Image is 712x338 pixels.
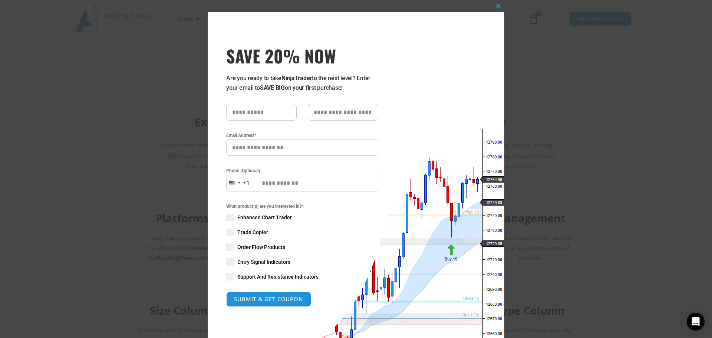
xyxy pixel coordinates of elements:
label: Phone (Optional) [226,167,378,174]
span: Entry Signal Indicators [237,258,290,266]
div: Open Intercom Messenger [687,313,705,331]
h3: SAVE 20% NOW [226,45,378,66]
span: Support And Resistance Indicators [237,273,319,280]
span: Enhanced Chart Trader [237,214,292,221]
label: Trade Copier [226,229,378,236]
span: Order Flow Products [237,243,285,251]
label: Support And Resistance Indicators [226,273,378,280]
label: Enhanced Chart Trader [226,214,378,221]
strong: SAVE BIG [260,84,285,91]
strong: NinjaTrader [281,75,312,82]
p: Are you ready to take to the next level? Enter your email to on your first purchase! [226,73,378,93]
button: SUBMIT & GET COUPON [226,292,311,307]
label: Email Address [226,132,378,139]
label: Order Flow Products [226,243,378,251]
button: Selected country [226,175,250,191]
span: Trade Copier [237,229,268,236]
span: What product(s) are you interested in? [226,203,378,210]
div: +1 [243,178,250,188]
label: Entry Signal Indicators [226,258,378,266]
